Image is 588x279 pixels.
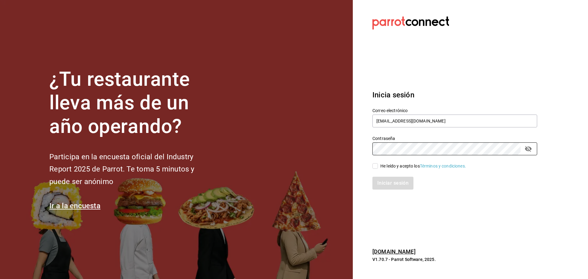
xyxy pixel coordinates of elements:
[372,108,537,113] label: Correo electrónico
[372,136,537,141] label: Contraseña
[420,164,466,168] a: Términos y condiciones.
[372,115,537,127] input: Ingresa tu correo electrónico
[49,68,215,138] h1: ¿Tu restaurante lleva más de un año operando?
[380,163,466,169] div: He leído y acepto los
[49,202,100,210] a: Ir a la encuesta
[523,144,533,154] button: passwordField
[49,151,215,188] h2: Participa en la encuesta oficial del Industry Report 2025 de Parrot. Te toma 5 minutos y puede se...
[372,89,537,100] h3: Inicia sesión
[372,256,537,262] p: V1.70.7 - Parrot Software, 2025.
[372,248,416,255] a: [DOMAIN_NAME]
